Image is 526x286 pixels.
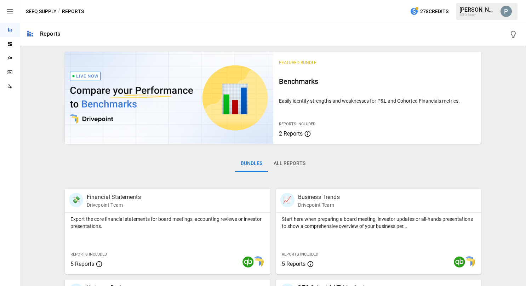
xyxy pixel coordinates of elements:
span: 5 Reports [70,261,94,267]
p: Easily identify strengths and weaknesses for P&L and Cohorted Financials metrics. [279,97,476,104]
img: smart model [252,256,264,268]
span: 5 Reports [282,261,305,267]
img: quickbooks [454,256,465,268]
p: Drivepoint Team [87,201,141,208]
p: Start here when preparing a board meeting, investor updates or all-hands presentations to show a ... [282,216,476,230]
img: Paul schoenecker [501,6,512,17]
p: Business Trends [298,193,340,201]
img: video thumbnail [65,52,273,144]
button: SEEQ Supply [26,7,57,16]
h6: Benchmarks [279,76,476,87]
button: Bundles [235,155,268,172]
div: [PERSON_NAME] [459,6,496,13]
span: Reports Included [282,252,318,257]
div: 💸 [69,193,83,207]
p: Financial Statements [87,193,141,201]
div: 📈 [280,193,295,207]
span: 2 Reports [279,130,303,137]
div: SEEQ Supply [459,13,496,16]
span: 278 Credits [420,7,448,16]
img: quickbooks [242,256,254,268]
p: Drivepoint Team [298,201,340,208]
button: Paul schoenecker [496,1,516,21]
span: Reports Included [279,122,315,126]
button: All Reports [268,155,311,172]
button: 278Credits [407,5,451,18]
p: Export the core financial statements for board meetings, accounting reviews or investor presentat... [70,216,265,230]
span: Reports Included [70,252,107,257]
div: Reports [40,30,60,37]
img: smart model [464,256,475,268]
span: Featured Bundle [279,60,316,65]
div: / [58,7,61,16]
